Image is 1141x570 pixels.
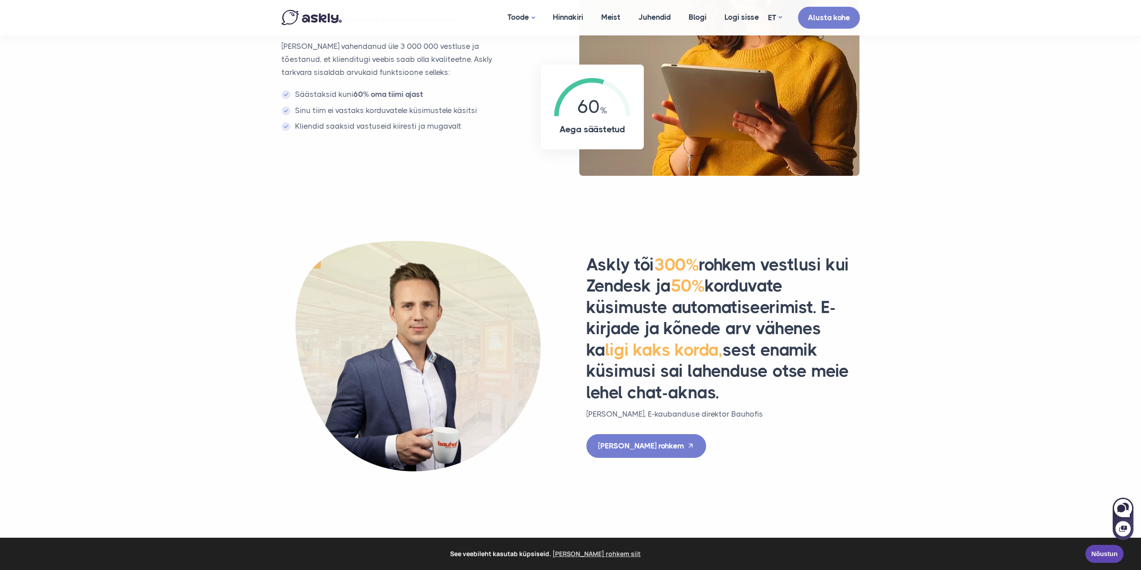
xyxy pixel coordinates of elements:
[551,547,642,561] a: learn more about cookies
[34,53,80,59] div: Domain Overview
[1085,545,1124,563] a: Nõustun
[99,53,151,59] div: Keywords by Traffic
[654,255,699,274] span: 300%
[282,120,512,133] li: Kliendid saaksid vastuseid kiiresti ja mugavalt
[282,40,512,79] p: [PERSON_NAME] vahendanud üle 3 000 000 vestluse ja tõestanud, et klienditugi veebis saab olla kva...
[24,52,31,59] img: tab_domain_overview_orange.svg
[282,88,512,101] li: Säästaksid kuni
[798,7,860,29] a: Alusta kohe
[282,104,512,117] li: Sinu tiim ei vastaks korduvatele küsimustele käsitsi
[1112,496,1134,541] iframe: Askly chat
[14,14,22,22] img: logo_orange.svg
[671,276,705,296] span: 50%
[586,408,860,421] p: [PERSON_NAME], E-kaubanduse direktor Bauhofis
[282,10,342,25] img: Askly
[586,254,860,404] h2: Askly tõi rohkem vestlusi kui Zendesk ja korduvate küsimuste automatiseerimist. E-kirjade ja kõne...
[13,547,1079,561] span: See veebileht kasutab küpsiseid.
[25,14,44,22] div: v 4.0.25
[293,241,544,471] img: Priit
[768,11,782,24] a: ET
[605,340,723,360] span: ligi kaks korda,
[14,23,22,30] img: website_grey.svg
[23,23,99,30] div: Domain: [DOMAIN_NAME]
[89,52,96,59] img: tab_keywords_by_traffic_grey.svg
[554,123,630,136] h4: Aega säästetud
[353,90,423,99] span: 60% oma tiimi ajast
[554,78,630,116] div: 60
[586,434,706,458] a: [PERSON_NAME] rohkem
